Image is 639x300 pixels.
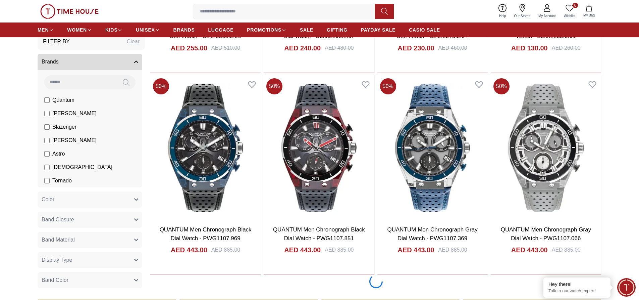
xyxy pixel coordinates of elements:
span: [PERSON_NAME] [52,110,97,118]
span: Help [496,13,509,18]
div: AED 885.00 [438,246,467,254]
a: QUANTUM Men Chronograph Black Dial Watch - PWG1107.851 [273,226,365,242]
span: 0 [573,3,578,8]
span: BRANDS [173,27,195,33]
h4: AED 255.00 [171,43,207,53]
a: SALE [300,24,313,36]
button: Band Closure [38,212,142,228]
a: CASIO SALE [409,24,440,36]
a: Our Stores [510,3,534,20]
img: ... [40,4,99,19]
div: AED 885.00 [325,246,354,254]
img: QUANTUM Men Chronograph Gray Dial Watch - PWG1107.369 [377,76,488,220]
span: MEN [38,27,49,33]
h4: AED 443.00 [284,245,321,255]
span: WOMEN [67,27,87,33]
span: KIDS [105,27,117,33]
a: 0Wishlist [560,3,579,20]
a: WOMEN [67,24,92,36]
span: [DEMOGRAPHIC_DATA] [52,163,112,171]
span: Astro [52,150,65,158]
div: Clear [127,38,140,46]
span: Band Closure [42,216,74,224]
a: QUANTUM Men Chronograph Gray Dial Watch - PWG1107.369 [387,226,477,242]
span: Band Material [42,236,75,244]
div: AED 260.00 [552,44,581,52]
span: Band Color [42,276,68,284]
span: Brands [42,58,59,66]
span: Display Type [42,256,72,264]
input: [PERSON_NAME] [44,111,50,116]
a: KIDS [105,24,122,36]
span: Our Stores [512,13,533,18]
div: Chat Widget [617,278,636,297]
h4: AED 240.00 [284,43,321,53]
input: Slazenger [44,124,50,130]
button: Brands [38,54,142,70]
span: UNISEX [136,27,155,33]
button: My Bag [579,3,599,19]
span: LUGGAGE [208,27,234,33]
span: 50 % [380,78,396,94]
a: UNISEX [136,24,160,36]
h4: AED 130.00 [511,43,548,53]
a: QUANTUM Men Chronograph Black Dial Watch - PWG1107.969 [160,226,252,242]
div: AED 510.00 [211,44,240,52]
div: AED 460.00 [438,44,467,52]
a: PROMOTIONS [247,24,286,36]
button: Color [38,191,142,208]
div: AED 480.00 [325,44,354,52]
a: QUANTUM Men Chronograph Gray Dial Watch - PWG1107.066 [501,226,591,242]
span: Slazenger [52,123,76,131]
span: Wishlist [561,13,578,18]
div: AED 885.00 [211,246,240,254]
img: QUANTUM Men Chronograph Black Dial Watch - PWG1107.851 [264,76,374,220]
h4: AED 443.00 [171,245,207,255]
h4: AED 230.00 [398,43,434,53]
a: Help [495,3,510,20]
h4: AED 443.00 [398,245,434,255]
h4: AED 443.00 [511,245,548,255]
input: [DEMOGRAPHIC_DATA] [44,165,50,170]
span: Color [42,196,54,204]
span: My Account [536,13,558,18]
span: 50 % [266,78,282,94]
input: [PERSON_NAME] [44,138,50,143]
span: PAYDAY SALE [361,27,395,33]
a: BRANDS [173,24,195,36]
span: 50 % [153,78,169,94]
input: Quantum [44,97,50,103]
button: Display Type [38,252,142,268]
span: [PERSON_NAME] [52,136,97,144]
input: Astro [44,151,50,157]
a: MEN [38,24,54,36]
a: LUGGAGE [208,24,234,36]
a: GIFTING [327,24,348,36]
span: CASIO SALE [409,27,440,33]
img: QUANTUM Men Chronograph Black Dial Watch - PWG1107.969 [150,76,261,220]
button: Band Color [38,272,142,288]
span: PROMOTIONS [247,27,281,33]
h3: Filter By [43,38,70,46]
div: AED 885.00 [552,246,581,254]
span: Tornado [52,177,72,185]
div: Hey there! [548,281,605,288]
span: SALE [300,27,313,33]
span: GIFTING [327,27,348,33]
span: My Bag [581,13,597,18]
img: QUANTUM Men Chronograph Gray Dial Watch - PWG1107.066 [491,76,601,220]
p: Talk to our watch expert! [548,288,605,294]
a: PAYDAY SALE [361,24,395,36]
button: Band Material [38,232,142,248]
input: Tornado [44,178,50,183]
span: 50 % [493,78,510,94]
span: Quantum [52,96,74,104]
